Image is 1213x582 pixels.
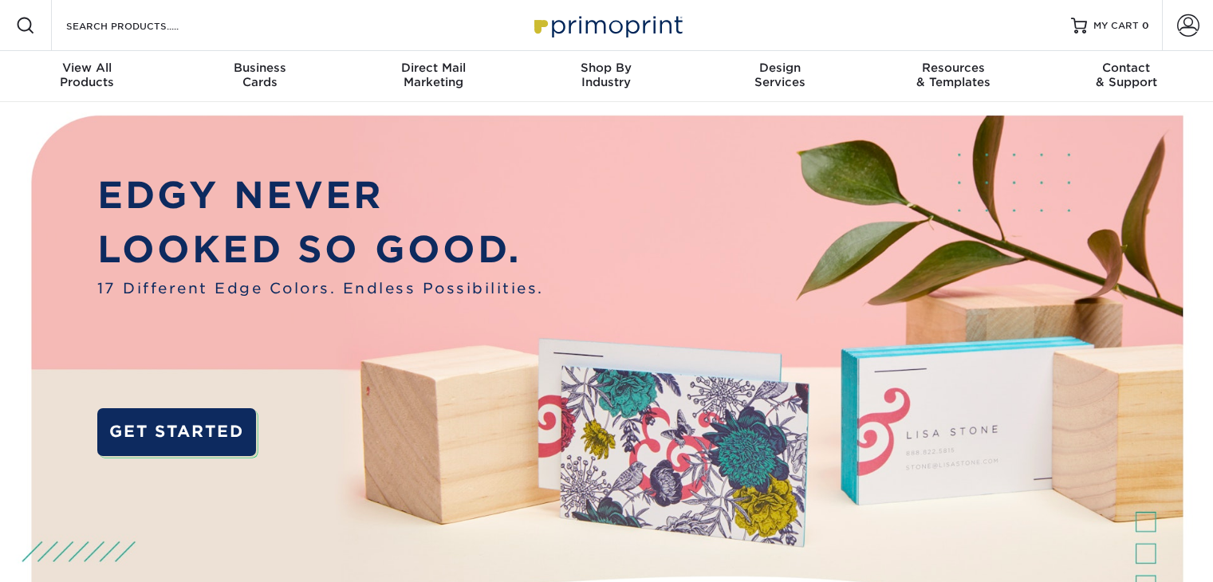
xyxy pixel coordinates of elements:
div: Marketing [347,61,520,89]
input: SEARCH PRODUCTS..... [65,16,220,35]
span: Contact [1040,61,1213,75]
a: Resources& Templates [866,51,1039,102]
a: DesignServices [693,51,866,102]
a: BusinessCards [173,51,346,102]
span: Design [693,61,866,75]
a: Shop ByIndustry [520,51,693,102]
a: Contact& Support [1040,51,1213,102]
span: 0 [1142,20,1149,31]
span: Shop By [520,61,693,75]
a: Direct MailMarketing [347,51,520,102]
div: & Templates [866,61,1039,89]
img: Primoprint [527,8,687,42]
div: Services [693,61,866,89]
span: Business [173,61,346,75]
a: GET STARTED [97,408,256,456]
div: Industry [520,61,693,89]
div: Cards [173,61,346,89]
span: Direct Mail [347,61,520,75]
span: 17 Different Edge Colors. Endless Possibilities. [97,277,544,299]
p: LOOKED SO GOOD. [97,222,544,277]
span: MY CART [1093,19,1139,33]
span: Resources [866,61,1039,75]
div: & Support [1040,61,1213,89]
p: EDGY NEVER [97,168,544,222]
